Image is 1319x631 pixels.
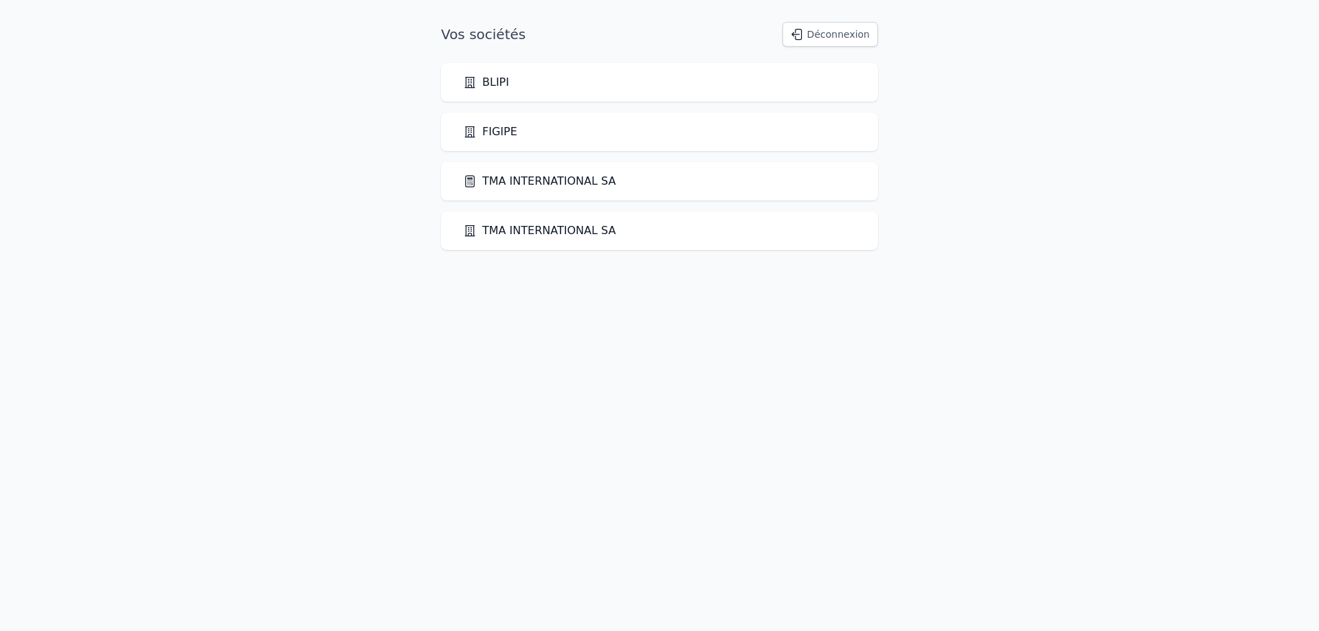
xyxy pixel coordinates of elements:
[463,74,509,91] a: BLIPI
[463,124,517,140] a: FIGIPE
[782,22,878,47] button: Déconnexion
[463,173,616,190] a: TMA INTERNATIONAL SA
[441,25,526,44] h1: Vos sociétés
[463,222,616,239] a: TMA INTERNATIONAL SA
